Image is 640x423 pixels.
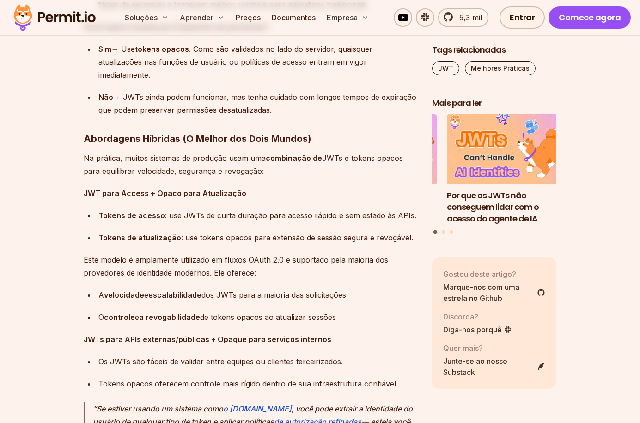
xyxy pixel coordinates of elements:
button: Empresa [323,8,372,27]
font: Tokens de atualização [98,233,181,242]
font: Mais para ler [432,97,482,109]
font: Quer mais? [443,343,483,353]
a: o [DOMAIN_NAME] [223,404,292,413]
font: Tags relacionadas [432,44,506,55]
button: Soluções [121,8,172,27]
div: Postagens [432,115,557,236]
li: 1 de 3 [447,115,572,225]
a: Por que os JWTs não conseguem lidar com o acesso do agente de IAPor que os JWTs não conseguem lid... [447,115,572,225]
font: JWTs para APIs externas/públicas + Opaque para serviços internos [84,335,331,344]
font: Soluções [125,13,158,22]
font: de tokens opacos ao atualizar sessões [200,313,336,322]
font: Na prática, muitos sistemas de produção usam uma [84,153,266,163]
font: Discorda? [443,312,478,321]
font: Empresa [327,13,358,22]
button: Aprender [176,8,228,27]
font: velocidade [104,290,144,300]
font: : use tokens opacos para extensão de sessão segura e revogável. [181,233,413,242]
font: Abordagens Híbridas (O Melhor dos Dois Mundos) [84,133,311,144]
a: 5,3 mil [438,8,488,27]
li: 3 de 3 [312,115,437,225]
font: Aprender [180,13,213,22]
a: Diga-nos porquê [443,324,512,335]
font: O [98,313,104,322]
font: controle [104,313,135,322]
font: Os JWTs são fáceis de validar entre equipes ou clientes terceirizados. [98,357,343,366]
font: Por que os JWTs não conseguem lidar com o acesso do agente de IA [447,190,539,224]
font: Tokens opacos oferecem controle mais rígido dentro de sua infraestrutura confiável. [98,379,398,388]
font: JWT para Access + Opaco para Atualização [84,189,246,198]
font: A [98,290,104,300]
a: Comece agora [549,6,631,29]
font: Não [98,92,113,102]
a: Entrar [500,6,545,29]
font: Preços [236,13,261,22]
font: e [135,313,139,322]
font: JWT [438,64,453,72]
img: Logotipo da permissão [9,2,100,33]
font: Sim [98,44,111,54]
font: Este modelo é amplamente utilizado em fluxos OAuth 2.0 e suportado pela maioria dos provedores de... [84,255,388,277]
a: Melhores Práticas [465,61,536,75]
font: Comece agora [559,12,621,23]
a: Documentos [268,8,319,27]
a: Junte-se ao nosso Substack [443,356,546,378]
font: Melhores Práticas [471,64,530,72]
font: 5,3 mil [459,13,482,22]
font: combinação de [266,153,322,163]
button: Ir para o slide 1 [433,230,438,234]
font: e [144,290,148,300]
font: Documentos [272,13,316,22]
a: Preços [232,8,264,27]
button: Ir para o slide 2 [442,230,445,234]
font: . Como são validados no lado do servidor, quaisquer atualizações nas funções de usuário ou políti... [98,44,372,80]
font: Gostou deste artigo? [443,270,516,279]
button: Vá para o slide 3 [450,230,453,234]
img: Por que os JWTs não conseguem lidar com o acesso do agente de IA [447,115,572,185]
font: Tokens de acesso [98,211,165,220]
a: JWT [432,61,459,75]
font: dos JWTs para a maioria das solicitações [201,290,346,300]
font: → Use [111,44,135,54]
font: : use JWTs de curta duração para acesso rápido e sem estado às APIs. [165,211,416,220]
font: tokens opacos [135,44,189,54]
font: → JWTs ainda podem funcionar, mas tenha cuidado com longos tempos de expiração que podem preserva... [98,92,416,115]
img: O Controle de Acesso Baseado em Políticas (PBAC) não é tão bom quanto você pensa [312,115,437,185]
font: escalabilidade [148,290,201,300]
a: Marque-nos com uma estrela no Github [443,282,546,304]
font: Entrar [510,12,535,23]
font: a revogabilidade [139,313,200,322]
font: Se estiver usando um sistema como [97,404,223,413]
